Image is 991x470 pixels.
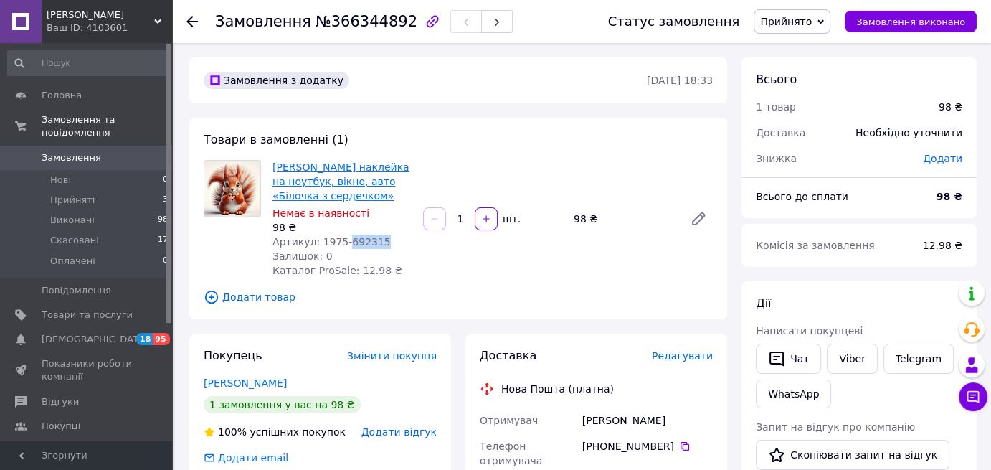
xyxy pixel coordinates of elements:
[218,426,247,438] span: 100%
[480,415,538,426] span: Отримувач
[50,174,71,187] span: Нові
[42,309,133,321] span: Товари та послуги
[480,441,542,466] span: Телефон отримувача
[204,161,260,217] img: Вінілова наклейка на ноутбук, вікно, авто «Білочка з сердечком»
[827,344,877,374] a: Viber
[756,240,875,251] span: Комісія за замовлення
[756,72,797,86] span: Всього
[845,11,977,32] button: Замовлення виконано
[272,236,391,248] span: Артикул: 1975-692315
[856,17,965,27] span: Замовлення виконано
[42,395,79,408] span: Відгуки
[756,127,805,138] span: Доставка
[204,72,349,89] div: Замовлення з додатку
[47,9,154,22] span: Магія Подарунка
[50,234,99,247] span: Скасовані
[42,333,148,346] span: [DEMOGRAPHIC_DATA]
[215,13,311,30] span: Замовлення
[42,284,111,297] span: Повідомлення
[361,426,437,438] span: Додати відгук
[50,214,95,227] span: Виконані
[272,220,412,235] div: 98 ₴
[204,349,262,362] span: Покупець
[217,451,290,465] div: Додати email
[582,439,713,453] div: [PHONE_NUMBER]
[186,14,198,29] div: Повернутися назад
[204,133,348,146] span: Товари в замовленні (1)
[158,234,168,247] span: 17
[204,289,713,305] span: Додати товар
[136,333,153,345] span: 18
[568,209,678,229] div: 98 ₴
[42,357,133,383] span: Показники роботи компанії
[7,50,169,76] input: Пошук
[153,333,169,345] span: 95
[272,161,409,202] a: [PERSON_NAME] наклейка на ноутбук, вікно, авто «Білочка з сердечком»
[756,421,915,433] span: Запит на відгук про компанію
[847,117,971,149] div: Необхідно уточнити
[756,101,796,113] span: 1 товар
[883,344,954,374] a: Telegram
[50,255,95,268] span: Оплачені
[42,89,82,102] span: Головна
[923,153,962,164] span: Додати
[42,420,80,433] span: Покупці
[756,325,863,337] span: Написати покупцеві
[272,207,369,219] span: Немає в наявності
[756,380,831,408] a: WhatsApp
[204,396,361,413] div: 1 замовлення у вас на 98 ₴
[480,349,536,362] span: Доставка
[756,153,797,164] span: Знижка
[204,377,287,389] a: [PERSON_NAME]
[959,382,987,411] button: Чат з покупцем
[47,22,172,34] div: Ваш ID: 4103601
[756,344,821,374] button: Чат
[756,191,848,202] span: Всього до сплати
[684,205,713,233] a: Редагувати
[316,13,417,30] span: №366344892
[756,296,771,310] span: Дії
[760,16,812,27] span: Прийнято
[163,174,168,187] span: 0
[939,100,962,114] div: 98 ₴
[579,408,716,433] div: [PERSON_NAME]
[347,350,437,362] span: Змінити покупця
[272,265,402,276] span: Каталог ProSale: 12.98 ₴
[42,151,101,164] span: Замовлення
[163,194,168,207] span: 3
[499,212,522,226] div: шт.
[608,14,740,29] div: Статус замовлення
[756,440,949,470] button: Скопіювати запит на відгук
[204,425,346,439] div: успішних покупок
[42,113,172,139] span: Замовлення та повідомлення
[202,451,290,465] div: Додати email
[647,75,713,86] time: [DATE] 18:33
[163,255,168,268] span: 0
[158,214,168,227] span: 98
[272,250,333,262] span: Залишок: 0
[652,350,713,362] span: Редагувати
[937,191,962,202] b: 98 ₴
[50,194,95,207] span: Прийняті
[498,382,617,396] div: Нова Пошта (платна)
[923,240,962,251] span: 12.98 ₴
